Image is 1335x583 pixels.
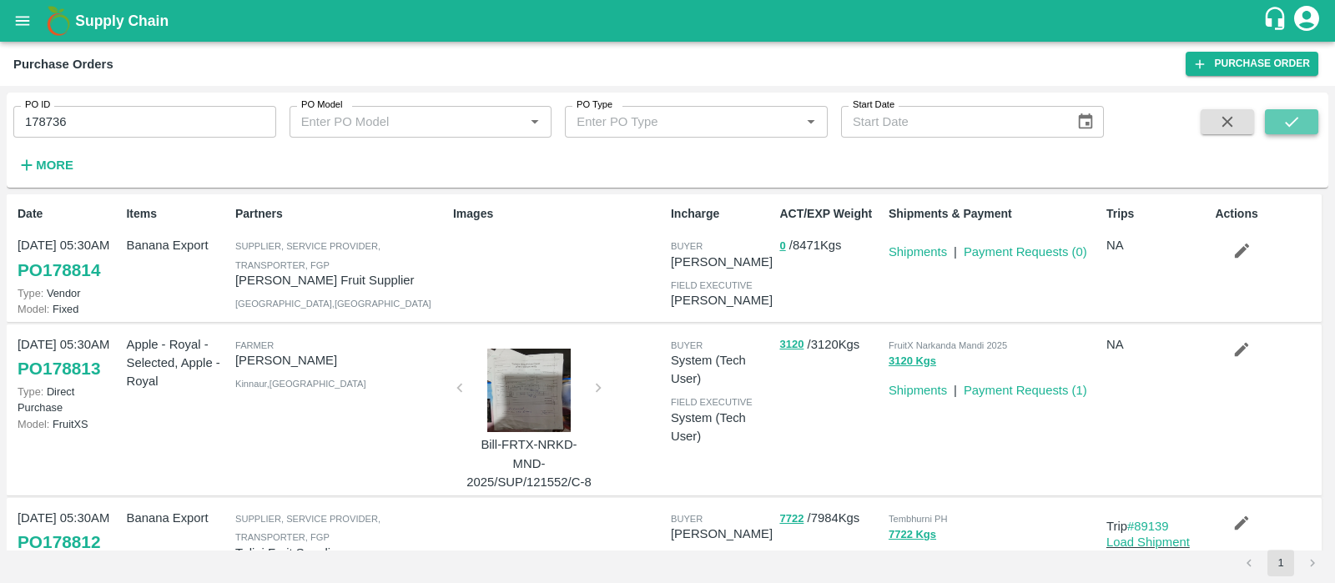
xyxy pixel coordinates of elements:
[889,514,948,524] span: Tembhurni PH
[577,98,612,112] label: PO Type
[18,285,119,301] p: Vendor
[947,549,957,574] div: |
[13,106,276,138] input: Enter PO ID
[235,205,446,223] p: Partners
[13,151,78,179] button: More
[18,301,119,317] p: Fixed
[466,435,592,491] p: Bill-FRTX-NRKD-MND-2025/SUP/121552/C-8
[235,271,446,289] p: [PERSON_NAME] Fruit Supplier
[671,241,703,251] span: buyer
[235,351,446,369] p: [PERSON_NAME]
[889,352,936,371] button: 3120 Kgs
[42,4,75,38] img: logo
[671,514,703,524] span: buyer
[1106,535,1190,549] a: Load Shipment
[1267,550,1294,576] button: page 1
[671,291,773,309] p: [PERSON_NAME]
[1127,520,1169,533] a: #89139
[18,509,119,527] p: [DATE] 05:30AM
[235,241,380,269] span: Supplier, Service Provider, Transporter, FGP
[18,418,49,430] span: Model:
[235,544,446,562] p: Tuljai Fruit Suppliers
[779,236,881,255] p: / 8471 Kgs
[889,205,1100,223] p: Shipments & Payment
[570,111,773,133] input: Enter PO Type
[1106,236,1208,254] p: NA
[301,98,343,112] label: PO Model
[1215,205,1317,223] p: Actions
[889,525,936,545] button: 7722 Kgs
[18,384,119,415] p: Direct Purchase
[671,280,753,290] span: field executive
[13,53,113,75] div: Purchase Orders
[964,384,1087,397] a: Payment Requests (1)
[779,509,881,528] p: / 7984 Kgs
[779,335,881,354] p: / 3120 Kgs
[1070,106,1101,138] button: Choose date
[1186,52,1318,76] a: Purchase Order
[671,340,703,350] span: buyer
[25,98,50,112] label: PO ID
[235,514,380,542] span: Supplier, Service Provider, Transporter, FGP
[126,236,228,254] p: Banana Export
[75,9,1262,33] a: Supply Chain
[947,236,957,261] div: |
[295,111,498,133] input: Enter PO Model
[75,13,169,29] b: Supply Chain
[1262,6,1292,36] div: customer-support
[1106,205,1208,223] p: Trips
[18,205,119,223] p: Date
[947,374,957,400] div: |
[800,111,822,133] button: Open
[18,527,100,557] a: PO178812
[18,335,119,354] p: [DATE] 05:30AM
[524,111,546,133] button: Open
[671,351,773,389] p: System (Tech User)
[889,340,1007,350] span: FruitX Narkanda Mandi 2025
[1106,335,1208,354] p: NA
[1292,3,1322,38] div: account of current user
[841,106,1063,138] input: Start Date
[853,98,894,112] label: Start Date
[671,525,773,543] p: [PERSON_NAME]
[671,397,753,407] span: field executive
[18,303,49,315] span: Model:
[779,335,804,354] button: 3120
[453,205,664,223] p: Images
[126,509,228,527] p: Banana Export
[779,205,881,223] p: ACT/EXP Weight
[964,245,1087,259] a: Payment Requests (0)
[18,287,43,299] span: Type:
[18,255,100,285] a: PO178814
[671,409,773,446] p: System (Tech User)
[671,253,773,271] p: [PERSON_NAME]
[889,384,947,397] a: Shipments
[671,205,773,223] p: Incharge
[18,416,119,432] p: FruitXS
[126,335,228,391] p: Apple - Royal - Selected, Apple - Royal
[18,236,119,254] p: [DATE] 05:30AM
[1106,517,1208,535] p: Trip
[18,354,100,384] a: PO178813
[235,299,431,309] span: [GEOGRAPHIC_DATA] , [GEOGRAPHIC_DATA]
[18,385,43,398] span: Type:
[1233,550,1328,576] nav: pagination navigation
[779,510,804,529] button: 7722
[235,379,366,389] span: Kinnaur , [GEOGRAPHIC_DATA]
[36,158,73,172] strong: More
[889,245,947,259] a: Shipments
[779,237,785,256] button: 0
[126,205,228,223] p: Items
[3,2,42,40] button: open drawer
[235,340,274,350] span: Farmer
